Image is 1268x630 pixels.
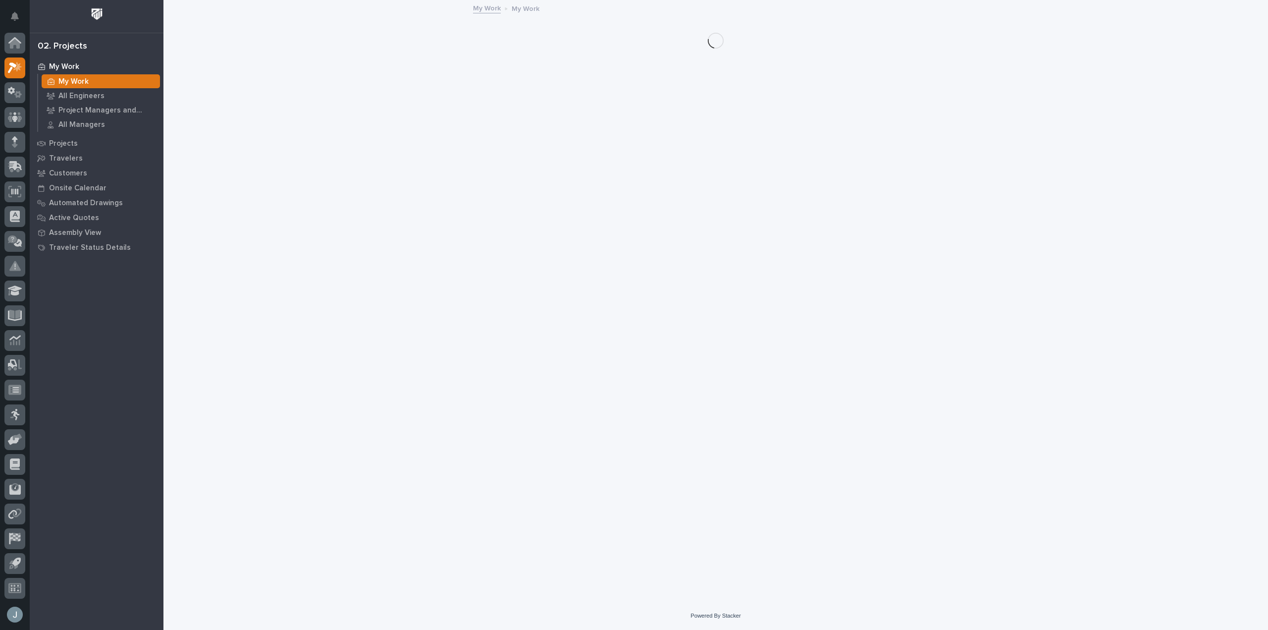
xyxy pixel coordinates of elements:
[49,184,106,193] p: Onsite Calendar
[49,229,101,237] p: Assembly View
[30,195,163,210] a: Automated Drawings
[58,92,105,101] p: All Engineers
[49,199,123,208] p: Automated Drawings
[690,613,740,619] a: Powered By Stacker
[30,225,163,240] a: Assembly View
[38,41,87,52] div: 02. Projects
[30,210,163,225] a: Active Quotes
[58,77,89,86] p: My Work
[4,6,25,27] button: Notifications
[49,214,99,223] p: Active Quotes
[49,62,79,71] p: My Work
[58,120,105,129] p: All Managers
[38,74,163,88] a: My Work
[49,154,83,163] p: Travelers
[49,139,78,148] p: Projects
[58,106,156,115] p: Project Managers and Engineers
[38,117,163,131] a: All Managers
[38,89,163,103] a: All Engineers
[30,59,163,74] a: My Work
[30,180,163,195] a: Onsite Calendar
[30,151,163,166] a: Travelers
[49,243,131,252] p: Traveler Status Details
[30,136,163,151] a: Projects
[49,169,87,178] p: Customers
[473,2,501,13] a: My Work
[88,5,106,23] img: Workspace Logo
[38,103,163,117] a: Project Managers and Engineers
[4,604,25,625] button: users-avatar
[12,12,25,28] div: Notifications
[30,166,163,180] a: Customers
[512,2,539,13] p: My Work
[30,240,163,255] a: Traveler Status Details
